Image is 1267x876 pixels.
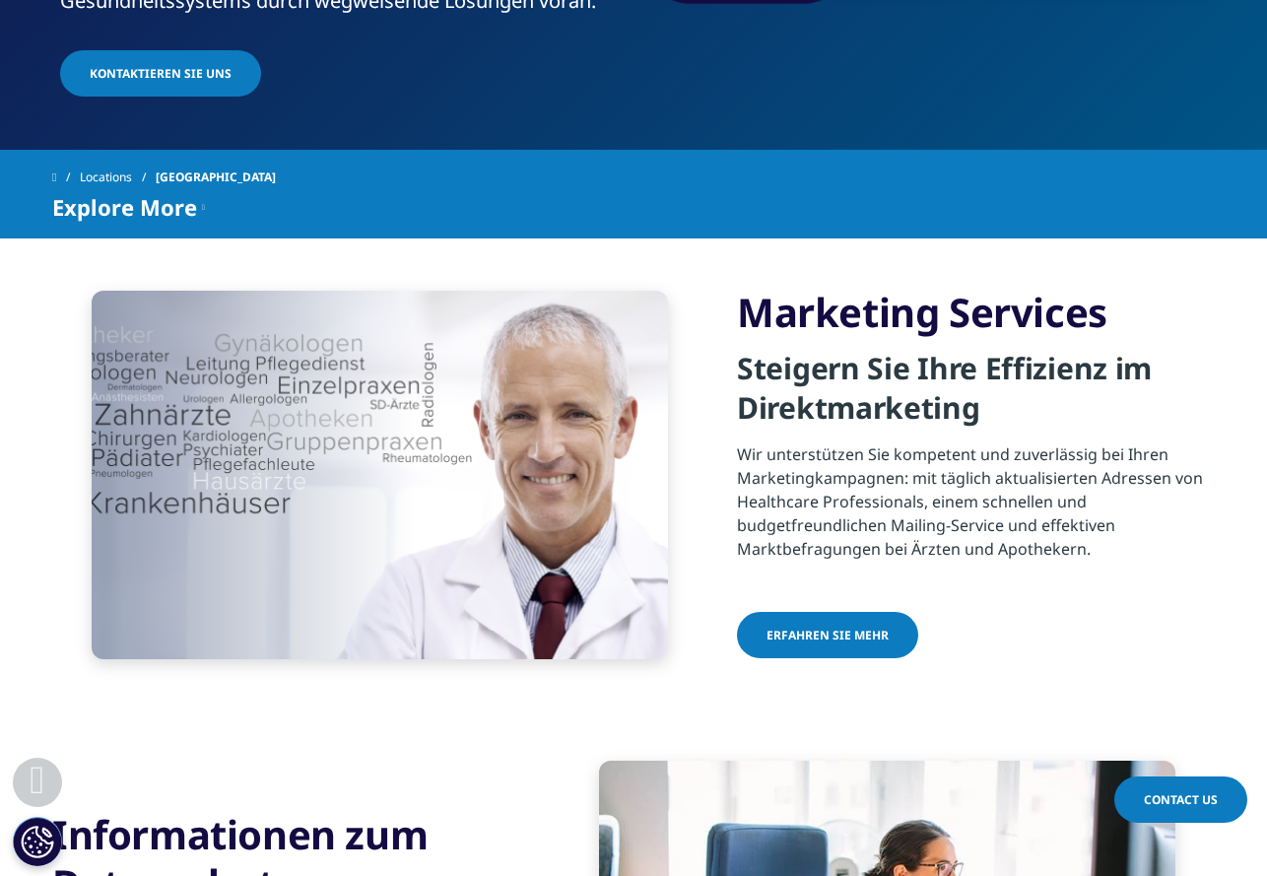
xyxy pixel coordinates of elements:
[1144,791,1218,808] span: Contact Us
[737,288,1215,337] h3: Marketing Services
[737,349,1215,442] h4: Steigern Sie Ihre Effizienz im Direktmarketing
[13,817,62,866] button: Cookie-Einstellungen
[737,612,918,658] a: Erfahren Sie mehr
[90,65,232,82] span: Kontaktieren Sie Uns
[737,442,1215,573] p: Wir unterstützen Sie kompetent und zuverlässig bei Ihren Marketingkampagnen: mit täglich aktualis...
[80,160,156,195] a: Locations
[1114,776,1247,823] a: Contact Us
[60,50,261,97] a: Kontaktieren Sie Uns
[156,160,276,195] span: [GEOGRAPHIC_DATA]
[767,627,889,643] span: Erfahren Sie mehr
[52,195,197,219] span: Explore More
